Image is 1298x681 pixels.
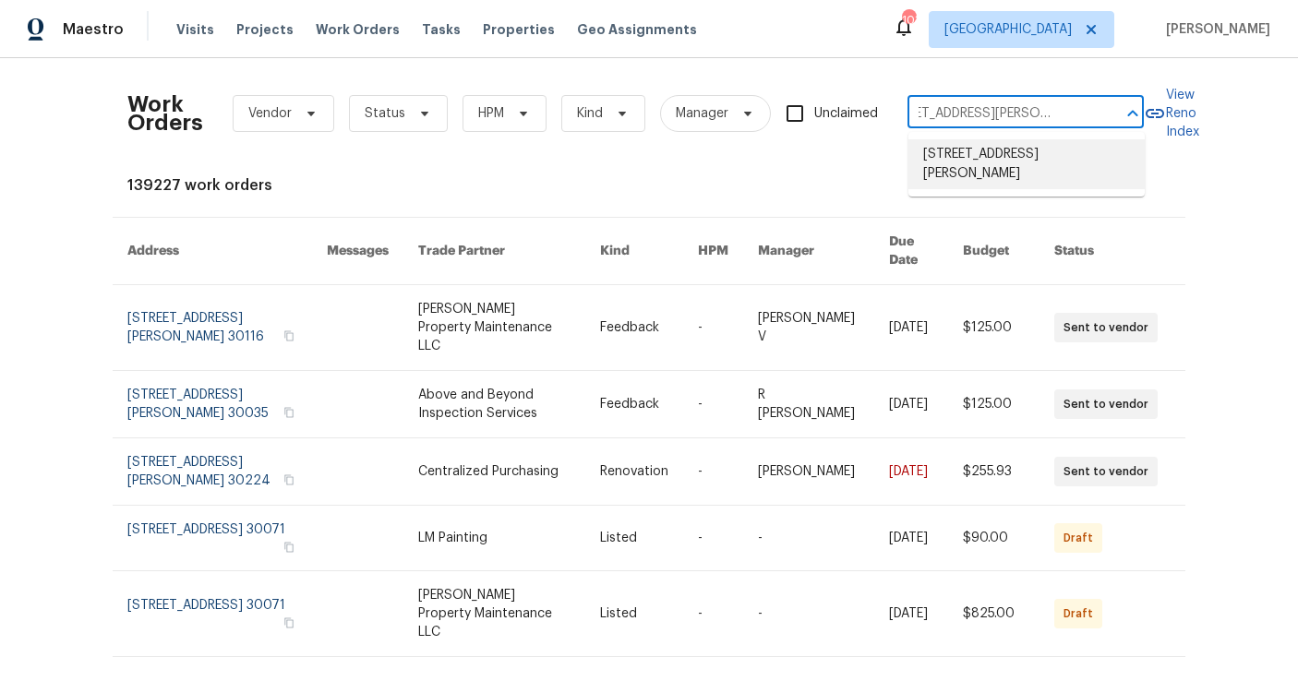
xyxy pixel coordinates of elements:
[127,95,203,132] h2: Work Orders
[403,506,585,571] td: LM Painting
[585,571,683,657] td: Listed
[1144,86,1199,141] a: View Reno Index
[683,371,743,438] td: -
[902,11,915,30] div: 103
[577,20,697,39] span: Geo Assignments
[403,218,585,285] th: Trade Partner
[483,20,555,39] span: Properties
[683,438,743,506] td: -
[577,104,603,123] span: Kind
[683,571,743,657] td: -
[403,285,585,371] td: [PERSON_NAME] Property Maintenance LLC
[403,438,585,506] td: Centralized Purchasing
[743,218,873,285] th: Manager
[281,328,297,344] button: Copy Address
[403,571,585,657] td: [PERSON_NAME] Property Maintenance LLC
[874,218,948,285] th: Due Date
[814,104,878,124] span: Unclaimed
[683,285,743,371] td: -
[113,218,312,285] th: Address
[585,438,683,506] td: Renovation
[683,506,743,571] td: -
[248,104,292,123] span: Vendor
[478,104,504,123] span: HPM
[176,20,214,39] span: Visits
[1120,101,1146,126] button: Close
[403,371,585,438] td: Above and Beyond Inspection Services
[1159,20,1270,39] span: [PERSON_NAME]
[944,20,1072,39] span: [GEOGRAPHIC_DATA]
[422,23,461,36] span: Tasks
[63,20,124,39] span: Maestro
[676,104,728,123] span: Manager
[683,218,743,285] th: HPM
[1040,218,1185,285] th: Status
[585,506,683,571] td: Listed
[316,20,400,39] span: Work Orders
[365,104,405,123] span: Status
[281,404,297,421] button: Copy Address
[585,218,683,285] th: Kind
[743,438,873,506] td: [PERSON_NAME]
[948,218,1040,285] th: Budget
[236,20,294,39] span: Projects
[743,285,873,371] td: [PERSON_NAME] V
[743,506,873,571] td: -
[908,139,1145,189] li: [STREET_ADDRESS][PERSON_NAME]
[743,571,873,657] td: -
[127,176,1171,195] div: 139227 work orders
[312,218,403,285] th: Messages
[585,371,683,438] td: Feedback
[281,615,297,631] button: Copy Address
[281,472,297,488] button: Copy Address
[585,285,683,371] td: Feedback
[743,371,873,438] td: R [PERSON_NAME]
[281,539,297,556] button: Copy Address
[907,100,1092,128] input: Enter in an address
